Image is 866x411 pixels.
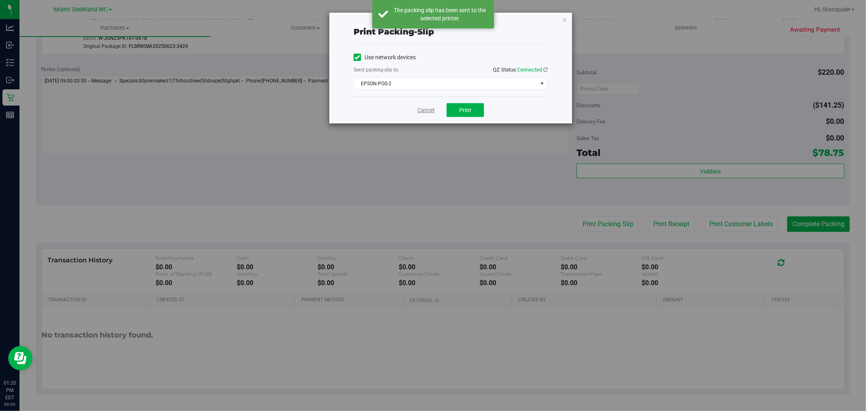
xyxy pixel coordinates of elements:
[354,27,434,37] span: Print packing-slip
[8,346,32,370] iframe: Resource center
[354,53,416,62] label: Use network devices
[393,6,488,22] div: The packing slip has been sent to the selected printer.
[517,67,542,73] span: Connected
[354,66,399,74] label: Send packing-slip to:
[459,107,471,113] span: Print
[493,67,548,73] span: QZ Status:
[417,106,434,115] a: Cancel
[537,78,547,89] span: select
[447,103,484,117] button: Print
[354,78,537,89] span: EPSON-POS-2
